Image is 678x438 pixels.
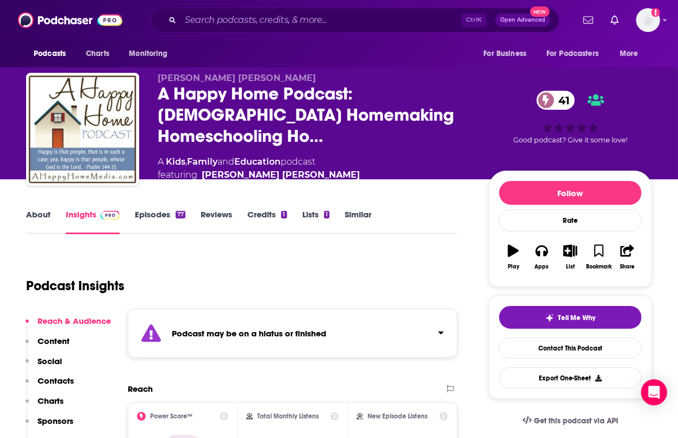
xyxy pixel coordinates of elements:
img: User Profile [636,8,660,32]
div: Play [508,264,519,270]
button: Show profile menu [636,8,660,32]
span: Open Advanced [500,17,545,23]
button: Follow [499,181,642,205]
span: featuring [158,168,360,182]
button: tell me why sparkleTell Me Why [499,306,642,329]
span: Get this podcast via API [534,416,618,426]
span: Charts [86,46,109,61]
button: Reach & Audience [26,316,111,336]
button: Social [26,356,62,376]
button: Bookmark [584,237,613,277]
span: Good podcast? Give it some love! [513,136,627,144]
img: Podchaser - Follow, Share and Rate Podcasts [18,10,122,30]
button: open menu [539,43,614,64]
button: open menu [121,43,182,64]
span: For Podcasters [546,46,599,61]
h2: New Episode Listens [368,412,427,420]
span: Podcasts [34,46,66,61]
button: open menu [476,43,540,64]
input: Search podcasts, credits, & more... [181,11,461,29]
div: Rate [499,209,642,231]
a: Similar [345,209,371,234]
a: Education [234,157,281,167]
p: Charts [38,396,64,406]
span: Monitoring [129,46,167,61]
div: Share [620,264,635,270]
div: 1 [324,211,329,218]
p: Reach & Audience [38,316,111,326]
a: InsightsPodchaser Pro [66,209,120,234]
span: More [620,46,638,61]
p: Sponsors [38,416,73,426]
button: open menu [26,43,80,64]
img: Podchaser Pro [101,211,120,220]
a: Family [187,157,217,167]
a: Episodes77 [135,209,185,234]
div: 1 [281,211,287,218]
button: List [556,237,584,277]
button: Share [613,237,642,277]
p: Social [38,356,62,366]
div: Bookmark [586,264,612,270]
p: Content [38,336,70,346]
button: Open AdvancedNew [495,14,550,27]
span: and [217,157,234,167]
button: Apps [527,237,556,277]
a: Reviews [201,209,232,234]
a: Get this podcast via API [514,408,627,434]
a: Charts [79,43,116,64]
button: Contacts [26,376,74,396]
p: Contacts [38,376,74,386]
span: [PERSON_NAME] [PERSON_NAME] [158,73,316,83]
h2: Total Monthly Listens [257,412,319,420]
button: Sponsors [26,416,73,436]
span: For Business [483,46,526,61]
a: Contact This Podcast [499,337,642,359]
div: A podcast [158,155,360,182]
button: Charts [26,396,64,416]
img: tell me why sparkle [545,314,554,322]
div: Search podcasts, credits, & more... [151,8,559,33]
a: 41 [537,91,575,110]
span: , [185,157,187,167]
section: Click to expand status details [128,309,457,358]
strong: Podcast may be on a hiatus or finished [172,328,326,339]
a: Show notifications dropdown [579,11,598,29]
a: Show notifications dropdown [606,11,623,29]
div: 41Good podcast? Give it some love! [489,73,652,162]
button: Content [26,336,70,356]
a: Lists1 [302,209,329,234]
span: New [530,7,550,17]
button: Play [499,237,527,277]
a: Credits1 [247,209,287,234]
a: About [26,209,51,234]
div: Open Intercom Messenger [641,379,667,405]
h1: Podcast Insights [26,278,125,294]
span: Tell Me Why [558,314,596,322]
h2: Reach [128,384,153,394]
div: 77 [176,211,185,218]
a: Kids [166,157,185,167]
div: Apps [535,264,549,270]
span: Ctrl K [461,13,487,27]
span: Logged in as JohnJMudgett [636,8,660,32]
h2: Power Score™ [150,412,192,420]
img: A Happy Home Podcast: Christian Homemaking Homeschooling Homesteading | Family Home School & Bibl... [28,75,137,184]
span: 41 [548,91,575,110]
button: Export One-Sheet [499,367,642,389]
button: open menu [612,43,652,64]
div: List [566,264,575,270]
div: [PERSON_NAME] [PERSON_NAME] [202,168,360,182]
svg: Add a profile image [651,8,660,17]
